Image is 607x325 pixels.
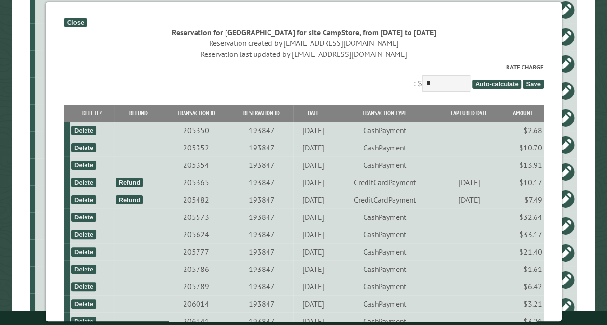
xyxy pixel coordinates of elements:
td: CashPayment [333,226,436,243]
td: 205354 [163,156,229,174]
div: Delete [71,195,96,204]
td: CashPayment [333,208,436,226]
div: Delete [71,265,96,274]
div: B8 [39,86,101,95]
td: 205350 [163,122,229,139]
td: $21.40 [501,243,543,260]
div: A10 [39,194,101,203]
div: Reservation created by [EMAIL_ADDRESS][DOMAIN_NAME] [64,38,543,48]
td: 206014 [163,295,229,312]
td: $1.61 [501,260,543,278]
th: Captured Date [436,105,501,122]
td: [DATE] [293,278,333,295]
div: Refund [115,195,143,204]
div: Reservation last updated by [EMAIL_ADDRESS][DOMAIN_NAME] [64,49,543,59]
div: : $ [64,63,543,94]
th: Refund [114,105,163,122]
td: CashPayment [333,278,436,295]
span: Save [523,80,543,89]
td: 205482 [163,191,229,208]
td: CashPayment [333,295,436,312]
td: CashPayment [333,260,436,278]
td: 193847 [229,243,293,260]
td: [DATE] [293,156,333,174]
div: A9 [39,32,101,41]
td: [DATE] [293,191,333,208]
td: $6.42 [501,278,543,295]
td: 205365 [163,174,229,191]
span: Auto-calculate [472,80,521,89]
td: CreditCardPayment [333,174,436,191]
div: Refund [115,178,143,187]
div: D1 [39,113,101,122]
td: [DATE] [293,122,333,139]
td: 193847 [229,260,293,278]
div: Reservation for [GEOGRAPHIC_DATA] for site CampStore, from [DATE] to [DATE] [64,27,543,38]
div: Delete [71,247,96,257]
td: [DATE] [293,174,333,191]
td: $32.64 [501,208,543,226]
td: [DATE] [436,191,501,208]
td: [DATE] [293,208,333,226]
td: CashPayment [333,156,436,174]
td: [DATE] [293,226,333,243]
td: [DATE] [293,260,333,278]
td: $10.70 [501,139,543,156]
th: Reservation ID [229,105,293,122]
td: 205789 [163,278,229,295]
td: 205352 [163,139,229,156]
div: CampStore [39,59,101,68]
div: Delete [71,161,96,170]
td: $10.17 [501,174,543,191]
div: Delete [71,178,96,187]
div: Delete [71,213,96,222]
td: 193847 [229,278,293,295]
div: Delete [71,282,96,291]
td: CashPayment [333,243,436,260]
td: 205777 [163,243,229,260]
div: Delete [71,126,96,135]
label: Rate Charge [64,63,543,72]
div: E15 [39,248,101,257]
th: Transaction ID [163,105,229,122]
td: [DATE] [436,174,501,191]
td: CreditCardPayment [333,191,436,208]
td: CashPayment [333,139,436,156]
td: [DATE] [293,243,333,260]
td: 193847 [229,208,293,226]
div: C3 [39,221,101,230]
td: 193847 [229,226,293,243]
div: E3 [39,302,101,311]
div: B10 [39,275,101,284]
td: 193847 [229,122,293,139]
div: T2 [39,140,101,149]
th: Amount [501,105,543,122]
td: 193847 [229,191,293,208]
td: $13.91 [501,156,543,174]
th: Date [293,105,333,122]
td: 193847 [229,295,293,312]
th: Transaction Type [333,105,436,122]
td: $33.17 [501,226,543,243]
div: Delete [71,143,96,152]
td: [DATE] [293,139,333,156]
div: Delete [71,230,96,239]
td: 193847 [229,156,293,174]
div: D9 [39,5,101,14]
th: Delete? [70,105,114,122]
td: 205573 [163,208,229,226]
td: 205786 [163,260,229,278]
div: G7 [39,167,101,176]
td: 193847 [229,139,293,156]
td: CashPayment [333,122,436,139]
td: $3.21 [501,295,543,312]
div: Delete [71,299,96,309]
td: 205624 [163,226,229,243]
td: 193847 [229,174,293,191]
div: Close [64,18,86,27]
td: $7.49 [501,191,543,208]
td: $2.68 [501,122,543,139]
td: [DATE] [293,295,333,312]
